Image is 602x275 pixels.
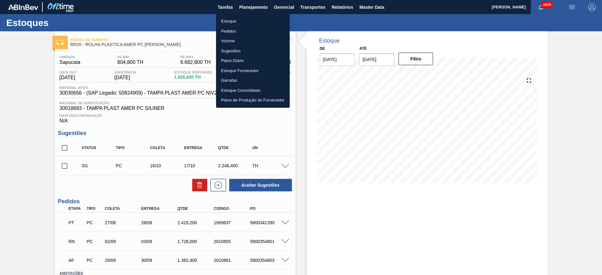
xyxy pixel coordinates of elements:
[216,26,290,36] a: Pedidos
[216,75,290,86] a: Garrafas
[216,95,290,105] a: Plano de Produção do Fornecedor
[216,66,290,76] a: Estoque Fornecedor
[216,86,290,96] a: Estoque Consolidado
[216,46,290,56] a: Sugestões
[216,36,290,46] a: Volume
[216,16,290,26] a: Estoque
[216,56,290,66] a: Plano Diário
